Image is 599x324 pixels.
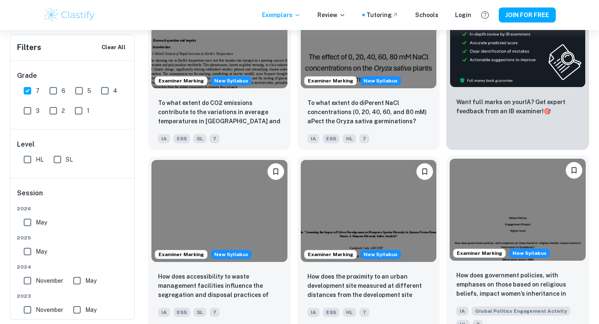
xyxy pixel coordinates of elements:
span: May [36,218,47,227]
button: Please log in to bookmark exemplars [267,163,284,180]
span: 1 [87,106,89,115]
span: 7 [359,134,369,143]
span: New Syllabus [509,249,550,258]
span: November [36,276,63,285]
span: SL [193,308,206,317]
p: To what extent do CO2 emissions contribute to the variations in average temperatures in Indonesia... [158,98,281,127]
span: HL [343,134,356,143]
span: May [85,276,97,285]
a: Tutoring [366,10,399,20]
img: ESS IA example thumbnail: How does accessibility to waste manageme [151,160,287,262]
span: IA [307,308,319,317]
div: Starting from the May 2026 session, the Global Politics Engagement Activity requirements have cha... [509,249,550,258]
p: Review [317,10,346,20]
span: 2026 [17,205,129,212]
button: Please log in to bookmark exemplars [566,162,582,179]
span: HL [343,308,356,317]
span: Examiner Marking [453,249,505,257]
p: Exemplars [262,10,301,20]
h6: Filters [17,42,41,53]
span: Examiner Marking [304,77,356,85]
span: May [36,247,47,256]
img: ESS IA example thumbnail: How does the proximity to an urban devel [301,160,437,262]
span: 3 [36,106,40,115]
p: How does accessibility to waste management facilities influence the segregation and disposal prac... [158,272,281,300]
span: ESS [173,134,190,143]
span: IA [456,307,468,316]
button: Clear All [99,41,128,54]
div: Starting from the May 2026 session, the ESS IA requirements have changed. We created this exempla... [360,76,401,85]
span: Examiner Marking [155,77,207,85]
span: 2025 [17,234,129,242]
span: 5 [87,86,91,95]
h6: Level [17,140,129,150]
h6: Grade [17,71,129,81]
span: IA [158,308,170,317]
div: Starting from the May 2026 session, the ESS IA requirements have changed. We created this exempla... [360,250,401,259]
button: JOIN FOR FREE [499,7,556,22]
span: 4 [113,86,117,95]
span: SL [193,134,206,143]
h6: Session [17,188,129,205]
span: ESS [323,134,339,143]
span: 🎯 [544,108,551,115]
span: Global Politics Engagement Activity [472,307,570,316]
p: To what extent do diPerent NaCl concentrations (0, 20, 40, 60, and 80 mM) aPect the Oryza sativa ... [307,98,430,126]
span: New Syllabus [360,76,401,85]
span: Examiner Marking [155,251,207,258]
span: 7 [210,308,220,317]
p: Want full marks on your IA ? Get expert feedback from an IB examiner! [456,97,579,116]
span: Examiner Marking [304,251,356,258]
span: 2023 [17,292,129,300]
a: Login [455,10,471,20]
span: May [85,305,97,314]
button: Please log in to bookmark exemplars [416,163,433,180]
span: 6 [62,86,65,95]
span: New Syllabus [211,250,252,259]
img: Global Politics Engagement Activity IA example thumbnail: How does government policies, with empha [450,159,586,261]
span: IA [158,134,170,143]
span: 7 [210,134,220,143]
div: Starting from the May 2026 session, the ESS IA requirements have changed. We created this exempla... [211,250,252,259]
span: 7 [359,308,369,317]
span: SL [66,155,73,164]
span: New Syllabus [211,76,252,85]
span: ESS [323,308,339,317]
img: Clastify logo [43,7,96,23]
div: Starting from the May 2026 session, the ESS IA requirements have changed. We created this exempla... [211,76,252,85]
span: 2 [62,106,65,115]
span: HL [36,155,44,164]
span: ESS [173,308,190,317]
p: How does the proximity to an urban development site measured at different distances from the deve... [307,272,430,300]
span: IA [307,134,319,143]
span: 2024 [17,263,129,271]
p: How does government policies, with emphases on those based on religious beliefs, impact women’s i... [456,271,579,299]
span: New Syllabus [360,250,401,259]
span: November [36,305,63,314]
button: Help and Feedback [478,8,492,22]
a: Schools [415,10,438,20]
span: 7 [36,86,40,95]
